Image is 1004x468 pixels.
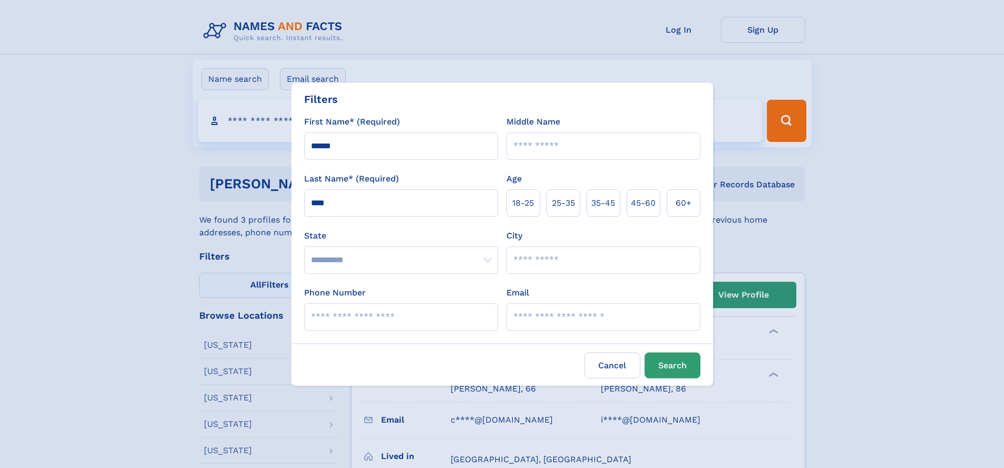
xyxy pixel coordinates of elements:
button: Search [645,352,700,378]
div: Filters [304,91,338,107]
label: City [506,230,522,242]
label: First Name* (Required) [304,116,400,128]
span: 25‑35 [552,197,575,209]
label: Last Name* (Required) [304,173,399,185]
label: State [304,230,498,242]
label: Cancel [584,352,640,378]
label: Phone Number [304,286,366,299]
span: 18‑25 [512,197,534,209]
span: 45‑60 [631,197,656,209]
span: 60+ [676,197,691,209]
label: Middle Name [506,116,560,128]
label: Email [506,286,529,299]
span: 35‑45 [591,197,615,209]
label: Age [506,173,522,185]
